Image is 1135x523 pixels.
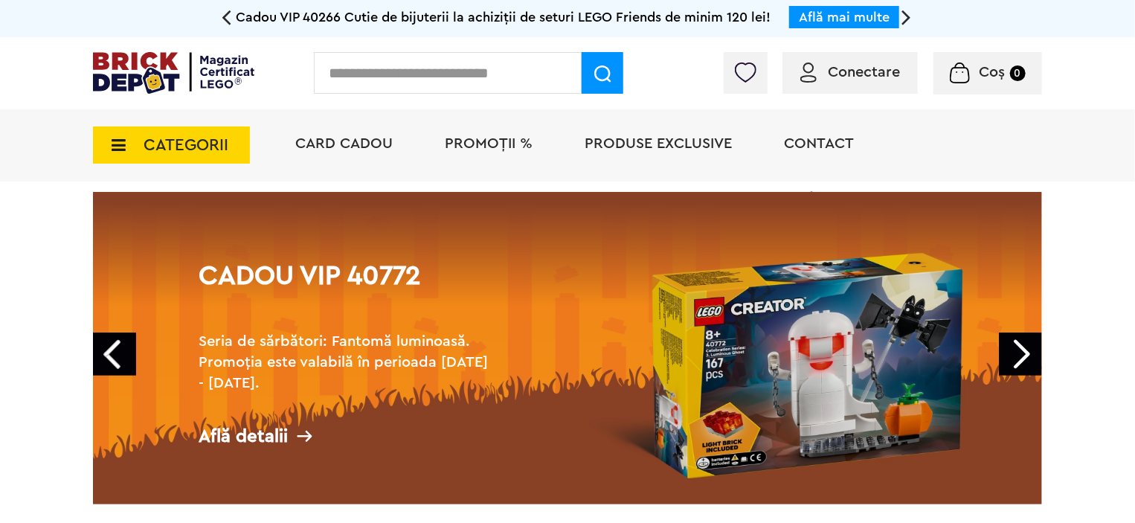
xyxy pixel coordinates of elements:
a: Next [999,333,1042,376]
a: PROMOȚII % [445,136,533,151]
h1: Cadou VIP 40772 [199,263,496,316]
a: Cadou VIP 40772Seria de sărbători: Fantomă luminoasă. Promoția este valabilă în perioada [DATE] -... [93,192,1042,504]
a: Produse exclusive [585,136,732,151]
a: Prev [93,333,136,376]
span: Conectare [828,65,900,80]
h2: Seria de sărbători: Fantomă luminoasă. Promoția este valabilă în perioada [DATE] - [DATE]. [199,331,496,394]
a: Contact [784,136,854,151]
small: 0 [1010,65,1026,81]
a: Card Cadou [295,136,393,151]
a: Află mai multe [799,10,890,24]
span: Cadou VIP 40266 Cutie de bijuterii la achiziții de seturi LEGO Friends de minim 120 lei! [236,10,771,24]
span: CATEGORII [144,137,228,153]
a: Conectare [800,65,900,80]
span: Coș [980,65,1006,80]
div: Află detalii [199,427,496,446]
